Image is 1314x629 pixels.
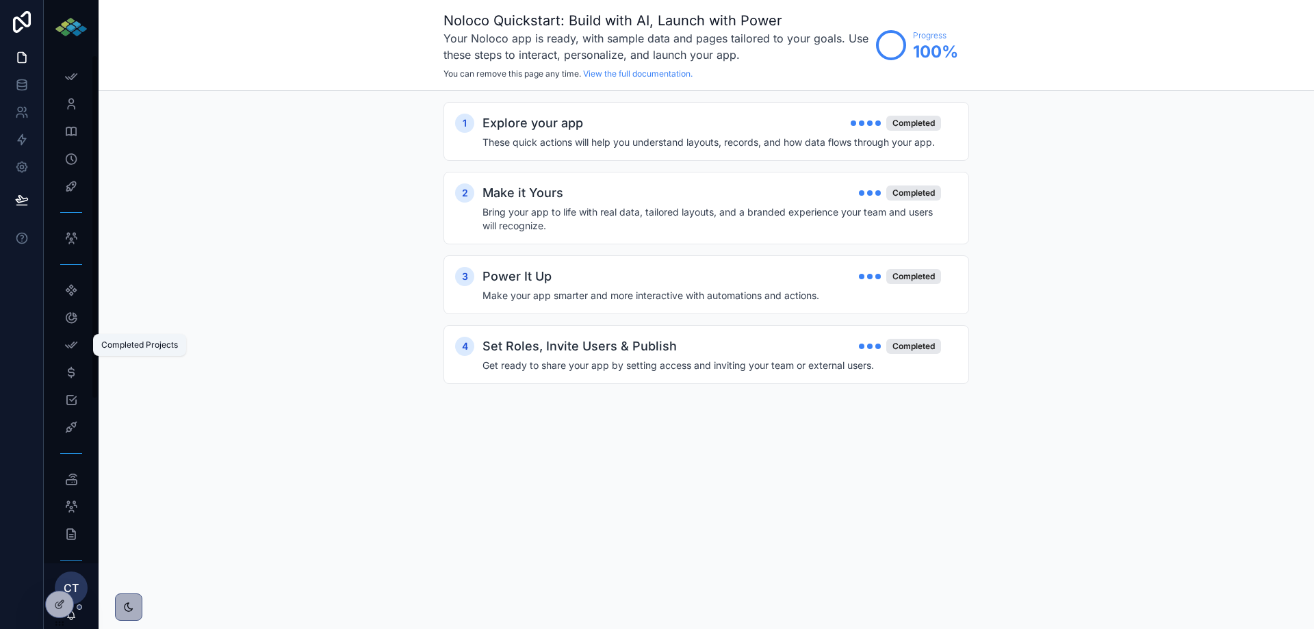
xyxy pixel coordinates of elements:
span: 100 % [913,41,958,63]
img: App logo [54,16,88,38]
span: Progress [913,30,958,41]
div: scrollable content [44,55,99,563]
span: CT [64,580,79,596]
span: You can remove this page any time. [443,68,581,79]
h1: Noloco Quickstart: Build with AI, Launch with Power [443,11,869,30]
div: Completed Projects [101,339,178,350]
a: View the full documentation. [583,68,693,79]
h3: Your Noloco app is ready, with sample data and pages tailored to your goals. Use these steps to i... [443,30,869,63]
